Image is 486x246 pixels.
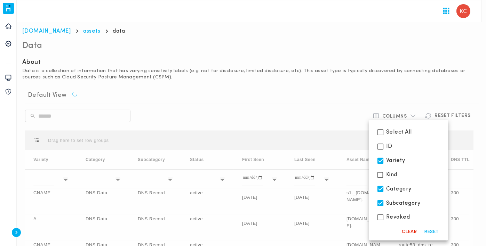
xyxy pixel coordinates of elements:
div: Category [369,182,448,196]
span: Category [386,186,412,193]
div: Variety [369,154,448,168]
div: ID [369,139,448,154]
span: ID [386,143,392,150]
button: Clear [398,227,420,238]
span: Revoked [386,214,410,221]
span: Subcategory [386,200,421,207]
span: Variety [386,157,405,164]
div: Kind [369,168,448,182]
div: Revoked [369,210,448,224]
button: Reset [420,227,443,238]
span: Select All [386,129,412,136]
div: Subcategory [369,196,448,210]
div: Status [369,224,448,239]
div: Select All [369,125,448,139]
span: Kind [386,171,397,178]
